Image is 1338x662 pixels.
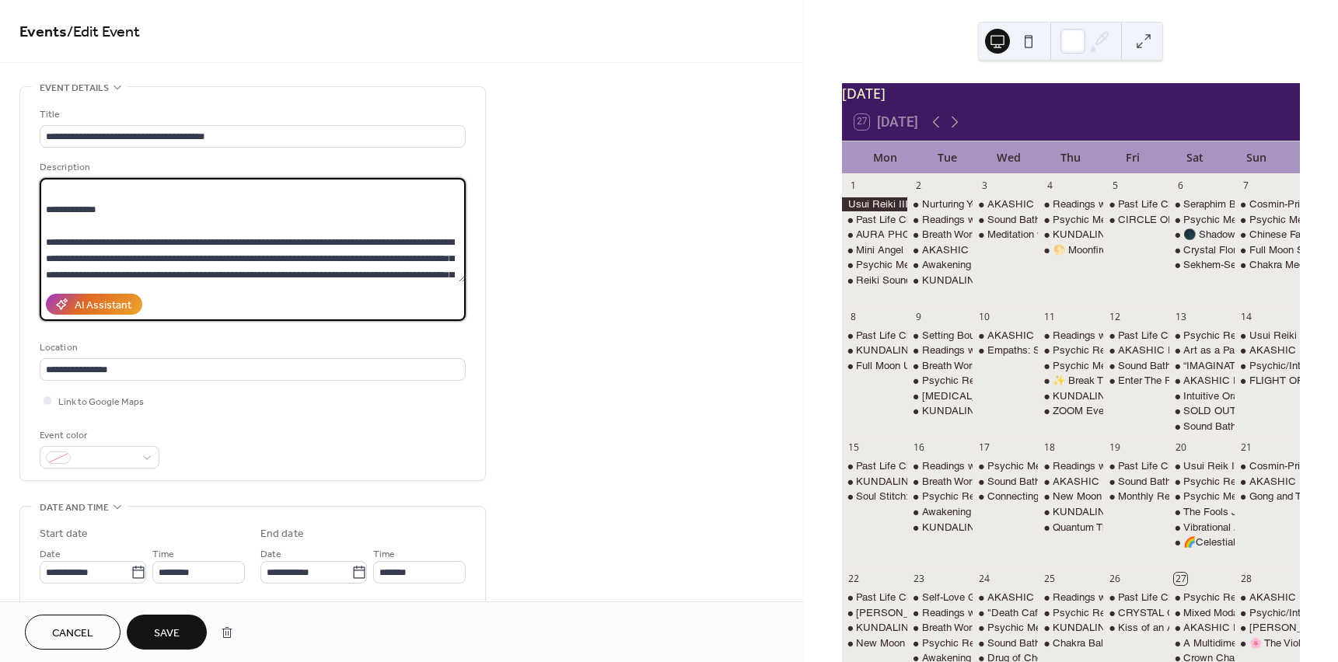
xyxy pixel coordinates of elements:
[842,490,907,503] div: Soul Stitch: Sewing Your Spirit Poppet with Elowynn
[1043,441,1057,455] div: 18
[907,490,973,503] div: Psychic Readings Floor Day with Gayla!!
[1169,329,1235,343] div: Psychic Readings Floor Day with Gayla!!
[1038,475,1103,489] div: AKASHIC RECORDS READING with Valeri (& Other Psychic Services)
[847,310,860,323] div: 8
[842,258,907,272] div: Psychic Medium Floor Day with Crista
[1235,213,1300,227] div: Psychic Medium Floor Day with Crista
[922,213,1155,227] div: Readings with Psychic Medium [PERSON_NAME]
[1103,197,1169,211] div: Past Life Charts or Oracle Readings with April Azzolino
[1053,329,1285,343] div: Readings with Psychic Medium [PERSON_NAME]
[907,258,973,272] div: Awakening the Heart: A Journey to Inner Peace with Valeri
[1169,213,1235,227] div: Psychic Medium Floor Day with Crista
[1169,459,1235,473] div: Usui Reik I plus Holy Fire Certification Class with Debbie
[1038,636,1103,650] div: Chakra Balance Meditation with Leeza
[40,106,463,123] div: Title
[907,274,973,287] div: KUNDALINI YOGA
[922,274,1009,287] div: KUNDALINI YOGA
[922,521,1009,535] div: KUNDALINI YOGA
[856,621,943,635] div: KUNDALINI YOGA
[1053,636,1286,650] div: Chakra Balance Meditation with [PERSON_NAME]
[1169,535,1235,549] div: 🌈Celestial Reset: New Moon Reiki Chakra Sound Bath🌕 w/ Elowynn & Renee
[973,213,1038,227] div: Sound Bath Toning Meditation with Singing Bowls & Channeled Light Language & Song
[973,459,1038,473] div: Psychic Medium Floor Day with Crista
[1103,359,1169,373] div: Sound Bath Meditation! with Kelli
[907,243,973,257] div: AKASHIC RECORDS READING with Valeri (& Other Psychic Services)
[1038,621,1103,635] div: KUNDALINI YOGA
[842,329,907,343] div: Past Life Charts or Oracle Readings with April Azzolino
[1038,359,1103,373] div: Psychic Medium Floor Day with Crista
[922,359,1204,373] div: Breath Work & Sound Bath Meditation with [PERSON_NAME]
[58,394,144,410] span: Link to Google Maps
[907,213,973,227] div: Readings with Psychic Medium Ashley Jodra
[973,490,1038,503] div: Connecting with the Female Archangels - meditation with Leeza
[1235,490,1300,503] div: Gong and Tibetan Sound Bowls Bath: Heart Chakra Cleanse
[922,197,1146,211] div: Nurturing Your Body Group Repatterning on Zoom
[1239,441,1252,455] div: 21
[842,197,907,211] div: Usui Reiki III & Master Level Certification with Holy Fire 3- Day CERTIFICATION CLASS with Debbie
[1038,490,1103,503] div: New Moon CACAO Ceremony & Drumming Circle with Gayla
[1169,475,1235,489] div: Psychic Readings Floor Day with Gayla!!
[1053,591,1285,605] div: Readings with Psychic Medium [PERSON_NAME]
[1235,228,1300,242] div: Chinese Face Reading Intensive Decode the Story Written on Your Face with Matt NLP
[1169,521,1235,535] div: Vibrational Awakening: A Journey into Light Language with Valeri
[1039,141,1102,173] div: Thu
[978,573,991,586] div: 24
[987,459,1250,473] div: Psychic Medium Floor Day with [DEMOGRAPHIC_DATA]
[922,475,1204,489] div: Breath Work & Sound Bath Meditation with [PERSON_NAME]
[1235,243,1300,257] div: Full Moon Sound Bath – A Night of Release & Renewal with Noella
[1239,179,1252,192] div: 7
[1169,621,1235,635] div: AKASHIC RECORDS READING with Valeri (& Other Psychic Services)
[1103,374,1169,388] div: Enter The Realm of Faerie - Guided Meditation
[127,615,207,650] button: Save
[907,389,973,403] div: Hypnotic Cord Cutting Class with April
[1038,329,1103,343] div: Readings with Psychic Medium Ashley Jodra
[1235,343,1300,357] div: AKASHIC RECORDS READING with Valeri (& Other Psychic Services)
[1174,573,1187,586] div: 27
[978,141,1040,173] div: Wed
[1235,459,1300,473] div: Cosmin-Private Event
[907,329,973,343] div: Setting Boundaries Group Repatterning on Zoom
[842,274,907,287] div: Reiki Sound Bath 6:30-8pm with Noella
[842,621,907,635] div: KUNDALINI YOGA
[922,490,1169,503] div: Psychic Readings Floor Day with [PERSON_NAME]!!
[1053,505,1140,519] div: KUNDALINI YOGA
[922,591,1099,605] div: Self-Love Group Repatterning on Zoom
[907,521,973,535] div: KUNDALINI YOGA
[1043,310,1057,323] div: 11
[1038,606,1103,620] div: Psychic Readings Floor Day with Gayla!!
[922,404,1009,418] div: KUNDALINI YOGA
[912,441,925,455] div: 16
[856,343,943,357] div: KUNDALINI YOGA
[842,459,907,473] div: Past Life Charts or Oracle Readings with April Azzolino
[1169,420,1235,434] div: Sound Bath Toning Meditation with Singing Bowls & Channeled Light Language & Song
[1174,310,1187,323] div: 13
[373,546,395,563] span: Time
[973,343,1038,357] div: Empaths: Sensitive but Not Shattered A Resilience Training for Energetically Aware People
[1169,343,1235,357] div: Art as a Path to Self-Discovery for Kids with Valeri
[1169,243,1235,257] div: Crystal Floral Sound Bath w/ Elowynn
[1043,573,1057,586] div: 25
[973,636,1038,650] div: Sound Bath Toning Meditation with Singing Bowls & Channeled Light Language & Song
[1174,179,1187,192] div: 6
[152,546,174,563] span: Time
[75,298,131,314] div: AI Assistant
[1239,573,1252,586] div: 28
[912,179,925,192] div: 2
[842,343,907,357] div: KUNDALINI YOGA
[1235,258,1300,272] div: Chakra Meditation with Renee
[1043,179,1057,192] div: 4
[1235,197,1300,211] div: Cosmin-Private Event
[1038,243,1103,257] div: 🌕 Moonfire: Full Moon Ritual & Meditation with Elowynn
[40,500,109,516] span: Date and time
[856,490,1138,503] div: Soul Stitch: Sewing Your Spirit Poppet with [PERSON_NAME]
[907,343,973,357] div: Readings with Psychic Medium Ashley Jodra
[40,159,463,176] div: Description
[1174,441,1187,455] div: 20
[1235,329,1300,343] div: Usui Reiki II plus Holy Fire Certification Class with Gayla
[907,505,973,519] div: Awakening the Heart: A Journey to Inner Peace with Valeri
[1103,475,1169,489] div: Sound Bath Meditation! with Kelli
[1103,459,1169,473] div: Past Life Charts or Oracle Readings with April Azzolino
[973,606,1038,620] div: "Death Café Las Vegas"
[922,374,1169,388] div: Psychic Readings Floor Day with [PERSON_NAME]!!
[1053,606,1300,620] div: Psychic Readings Floor Day with [PERSON_NAME]!!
